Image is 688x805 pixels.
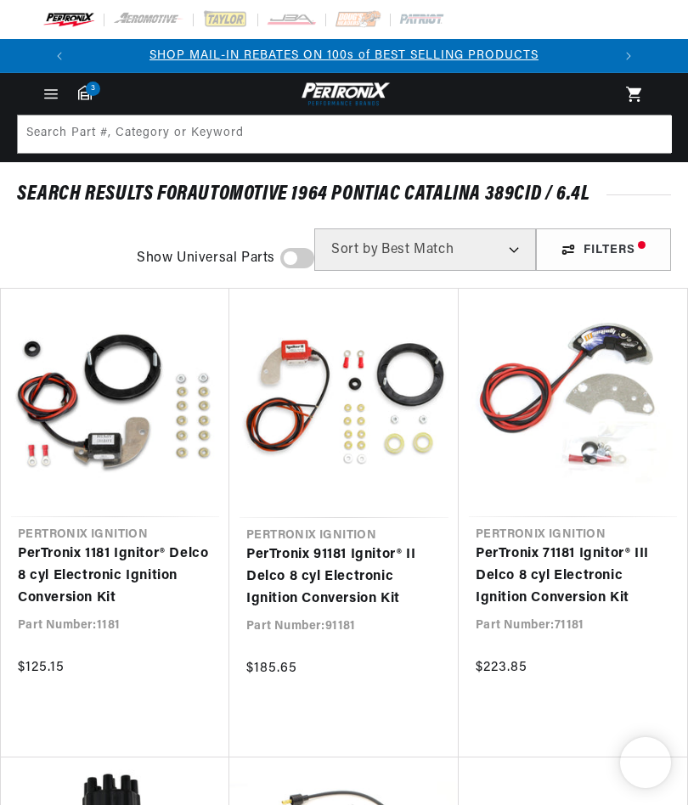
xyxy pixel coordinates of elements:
[18,115,672,153] input: Search Part #, Category or Keyword
[476,543,670,609] a: PerTronix 71181 Ignitor® III Delco 8 cyl Electronic Ignition Conversion Kit
[32,85,70,104] summary: Menu
[633,115,670,153] button: Search Part #, Category or Keyword
[78,85,92,100] a: 3
[246,544,442,610] a: PerTronix 91181 Ignitor® II Delco 8 cyl Electronic Ignition Conversion Kit
[76,47,612,65] div: Announcement
[297,80,391,108] img: Pertronix
[18,543,212,609] a: PerTronix 1181 Ignitor® Delco 8 cyl Electronic Ignition Conversion Kit
[314,228,536,271] select: Sort by
[612,39,646,73] button: Translation missing: en.sections.announcements.next_announcement
[17,186,671,203] div: SEARCH RESULTS FOR Automotive 1964 Pontiac Catalina 389cid / 6.4L
[331,243,378,256] span: Sort by
[149,49,539,62] a: SHOP MAIL-IN REBATES ON 100s of BEST SELLING PRODUCTS
[137,248,275,270] span: Show Universal Parts
[76,47,612,65] div: 1 of 2
[86,82,100,96] span: 3
[42,39,76,73] button: Translation missing: en.sections.announcements.previous_announcement
[536,228,671,271] div: Filters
